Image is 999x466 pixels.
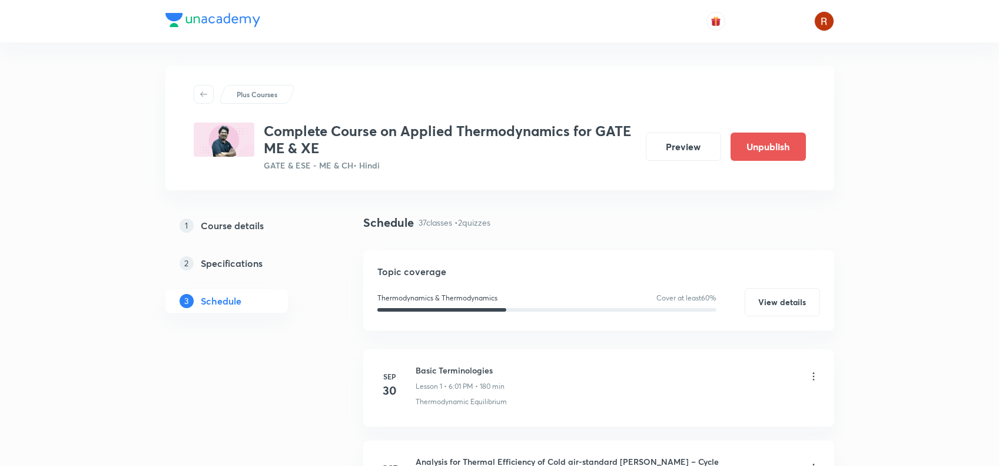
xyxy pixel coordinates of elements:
[711,16,721,27] img: avatar
[363,214,414,232] h4: Schedule
[416,364,505,376] h6: Basic Terminologies
[656,293,716,303] p: Cover at least 60 %
[165,252,326,275] a: 2Specifications
[706,12,725,31] button: avatar
[180,256,194,270] p: 2
[201,294,241,308] h5: Schedule
[454,216,490,229] p: • 2 quizzes
[194,123,254,157] img: 21B5BA32-9426-4C57-A260-0FA7DFEF054D_plus.png
[416,381,505,392] p: Lesson 1 • 6:01 PM • 180 min
[264,159,636,171] p: GATE & ESE - ME & CH • Hindi
[731,133,806,161] button: Unpublish
[378,371,401,382] h6: Sep
[814,11,834,31] img: Rupsha chowdhury
[180,219,194,233] p: 1
[180,294,194,308] p: 3
[165,214,326,237] a: 1Course details
[416,396,507,407] p: Thermodynamic Equilibrium
[377,265,820,279] h5: Topic coverage
[237,89,277,100] p: Plus Courses
[419,216,452,229] p: 37 classes
[378,382,401,399] h4: 30
[264,123,636,157] h3: Complete Course on Applied Thermodynamics for GATE ME & XE
[646,133,721,161] button: Preview
[745,288,820,316] button: View details
[165,13,260,27] img: Company Logo
[165,13,260,30] a: Company Logo
[377,293,497,303] p: Thermodynamics & Thermodynamics
[201,219,264,233] h5: Course details
[201,256,263,270] h5: Specifications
